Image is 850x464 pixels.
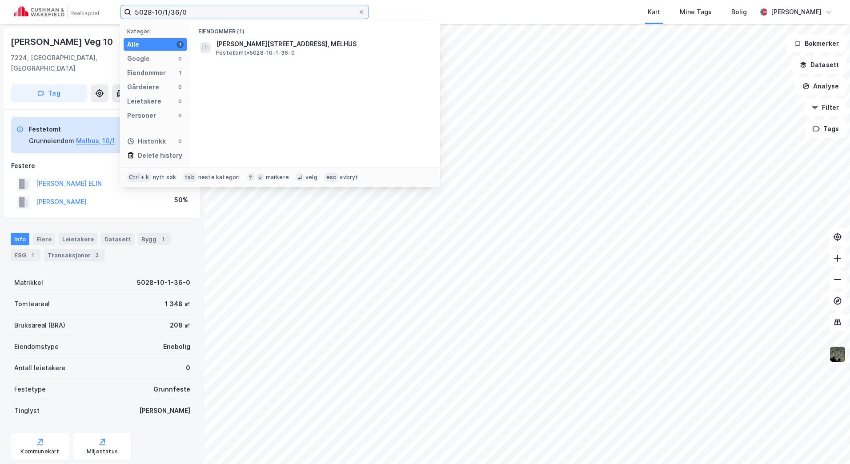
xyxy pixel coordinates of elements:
[14,384,46,395] div: Festetype
[266,174,289,181] div: markere
[153,384,190,395] div: Grunnfeste
[158,235,167,244] div: 1
[137,277,190,288] div: 5028-10-1-36-0
[216,49,295,56] span: Festetomt • 5028-10-1-36-0
[127,53,150,64] div: Google
[176,138,184,145] div: 0
[101,233,134,245] div: Datasett
[829,346,846,363] img: 9k=
[186,363,190,373] div: 0
[138,233,171,245] div: Bygg
[771,7,822,17] div: [PERSON_NAME]
[14,299,50,309] div: Tomteareal
[340,174,358,181] div: avbryt
[804,99,846,116] button: Filter
[127,96,161,107] div: Leietakere
[786,35,846,52] button: Bokmerker
[127,39,139,50] div: Alle
[198,174,240,181] div: neste kategori
[325,173,338,182] div: esc
[163,341,190,352] div: Enebolig
[127,82,159,92] div: Gårdeiere
[14,277,43,288] div: Matrikkel
[806,421,850,464] iframe: Chat Widget
[792,56,846,74] button: Datasett
[11,160,193,171] div: Festere
[805,120,846,138] button: Tags
[11,249,40,261] div: ESG
[680,7,712,17] div: Mine Tags
[87,448,118,455] div: Miljøstatus
[59,233,97,245] div: Leietakere
[14,341,59,352] div: Eiendomstype
[14,405,40,416] div: Tinglyst
[176,55,184,62] div: 0
[170,320,190,331] div: 208 ㎡
[176,84,184,91] div: 0
[20,448,59,455] div: Kommunekart
[127,173,151,182] div: Ctrl + k
[191,21,440,37] div: Eiendommer (1)
[127,28,187,35] div: Kategori
[131,5,358,19] input: Søk på adresse, matrikkel, gårdeiere, leietakere eller personer
[139,405,190,416] div: [PERSON_NAME]
[11,84,87,102] button: Tag
[127,136,166,147] div: Historikk
[176,98,184,105] div: 0
[795,77,846,95] button: Analyse
[11,35,115,49] div: [PERSON_NAME] Veg 10
[138,150,182,161] div: Delete history
[127,110,156,121] div: Personer
[11,233,29,245] div: Info
[127,68,166,78] div: Eiendommer
[216,39,429,49] span: [PERSON_NAME][STREET_ADDRESS], MELHUS
[76,136,115,146] button: Melhus, 10/1
[648,7,660,17] div: Kart
[14,6,99,18] img: cushman-wakefield-realkapital-logo.202ea83816669bd177139c58696a8fa1.svg
[176,112,184,119] div: 0
[33,233,55,245] div: Eiere
[153,174,176,181] div: nytt søk
[305,174,317,181] div: velg
[29,136,74,146] div: Grunneiendom
[14,363,65,373] div: Antall leietakere
[28,251,37,260] div: 1
[14,320,65,331] div: Bruksareal (BRA)
[165,299,190,309] div: 1 348 ㎡
[731,7,747,17] div: Bolig
[174,195,188,205] div: 50%
[92,251,101,260] div: 3
[29,124,115,135] div: Festetomt
[806,421,850,464] div: Kontrollprogram for chat
[176,41,184,48] div: 1
[176,69,184,76] div: 1
[183,173,196,182] div: tab
[44,249,105,261] div: Transaksjoner
[11,52,151,74] div: 7224, [GEOGRAPHIC_DATA], [GEOGRAPHIC_DATA]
